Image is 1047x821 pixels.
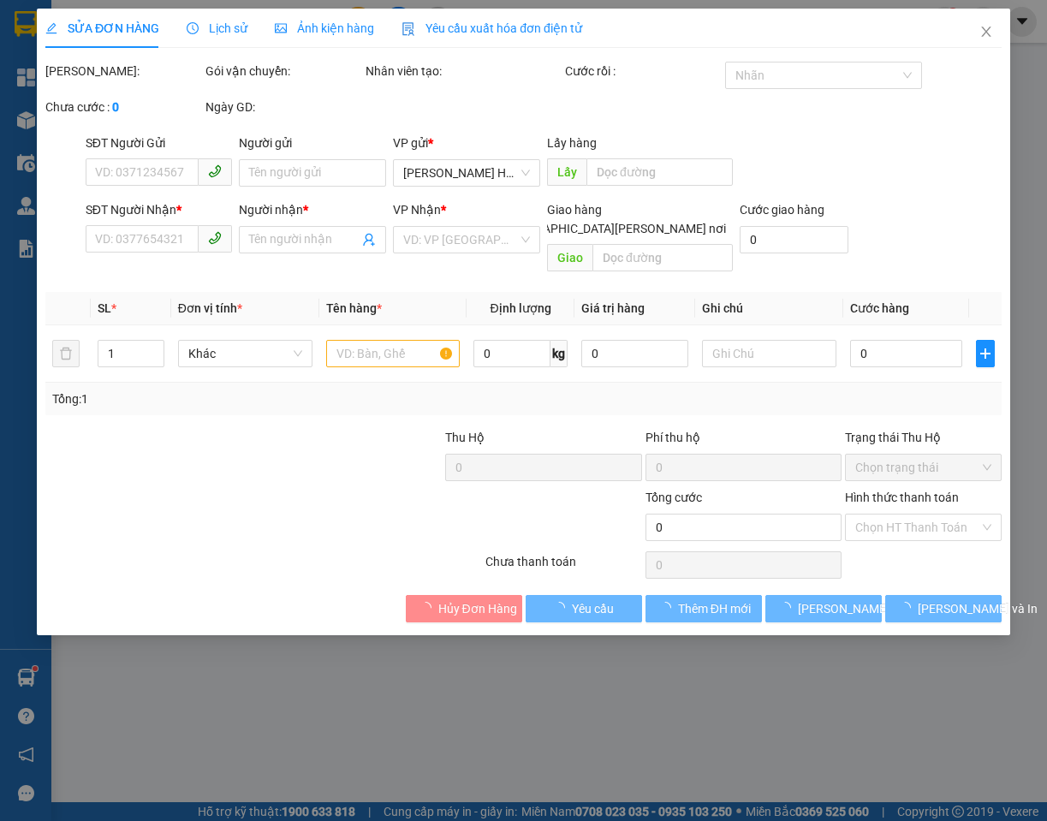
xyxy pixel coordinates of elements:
[187,22,199,34] span: clock-circle
[695,292,843,325] th: Ghi chú
[239,200,386,219] div: Người nhận
[97,301,110,315] span: SL
[845,428,1002,447] div: Trạng thái Thu Hộ
[325,301,381,315] span: Tên hàng
[492,219,733,238] span: [GEOGRAPHIC_DATA][PERSON_NAME] nơi
[405,595,521,622] button: Hủy Đơn Hàng
[208,164,222,178] span: phone
[899,602,918,614] span: loading
[553,602,572,614] span: loading
[188,341,302,366] span: Khác
[581,301,645,315] span: Giá trị hàng
[239,134,386,152] div: Người gửi
[112,100,119,114] b: 0
[586,158,733,186] input: Dọc đường
[393,134,540,152] div: VP gửi
[645,428,842,454] div: Phí thu hộ
[86,134,233,152] div: SĐT Người Gửi
[592,244,733,271] input: Dọc đường
[572,599,614,618] span: Yêu cầu
[208,231,222,245] span: phone
[678,599,751,618] span: Thêm ĐH mới
[205,62,362,80] div: Gói vận chuyển:
[45,22,57,34] span: edit
[402,21,582,35] span: Yêu cầu xuất hóa đơn điện tử
[976,340,996,367] button: plus
[325,340,460,367] input: VD: Bàn, Ghế
[366,62,562,80] div: Nhân viên tạo:
[178,301,242,315] span: Đơn vị tính
[526,595,642,622] button: Yêu cầu
[205,98,362,116] div: Ngày GD:
[547,158,586,186] span: Lấy
[419,602,437,614] span: loading
[659,602,678,614] span: loading
[547,203,602,217] span: Giao hàng
[275,21,374,35] span: Ảnh kiện hàng
[490,301,550,315] span: Định lượng
[845,491,959,504] label: Hình thức thanh toán
[275,22,287,34] span: picture
[798,599,908,618] span: [PERSON_NAME] đổi
[918,599,1038,618] span: [PERSON_NAME] và In
[779,602,798,614] span: loading
[484,552,644,582] div: Chưa thanh toán
[362,233,376,247] span: user-add
[45,21,159,35] span: SỬA ĐƠN HÀNG
[86,200,233,219] div: SĐT Người Nhận
[962,9,1010,57] button: Close
[702,340,836,367] input: Ghi Chú
[393,203,441,217] span: VP Nhận
[403,160,530,186] span: Trần Phú HCM
[45,62,202,80] div: [PERSON_NAME]:
[885,595,1002,622] button: [PERSON_NAME] và In
[645,491,702,504] span: Tổng cước
[437,599,516,618] span: Hủy Đơn Hàng
[977,347,995,360] span: plus
[402,22,415,36] img: icon
[52,340,80,367] button: delete
[740,203,824,217] label: Cước giao hàng
[855,455,991,480] span: Chọn trạng thái
[645,595,762,622] button: Thêm ĐH mới
[979,25,993,39] span: close
[547,244,592,271] span: Giao
[850,301,909,315] span: Cước hàng
[565,62,722,80] div: Cước rồi :
[52,390,406,408] div: Tổng: 1
[740,226,848,253] input: Cước giao hàng
[445,431,485,444] span: Thu Hộ
[550,340,568,367] span: kg
[187,21,247,35] span: Lịch sử
[45,98,202,116] div: Chưa cước :
[547,136,597,150] span: Lấy hàng
[765,595,882,622] button: [PERSON_NAME] đổi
